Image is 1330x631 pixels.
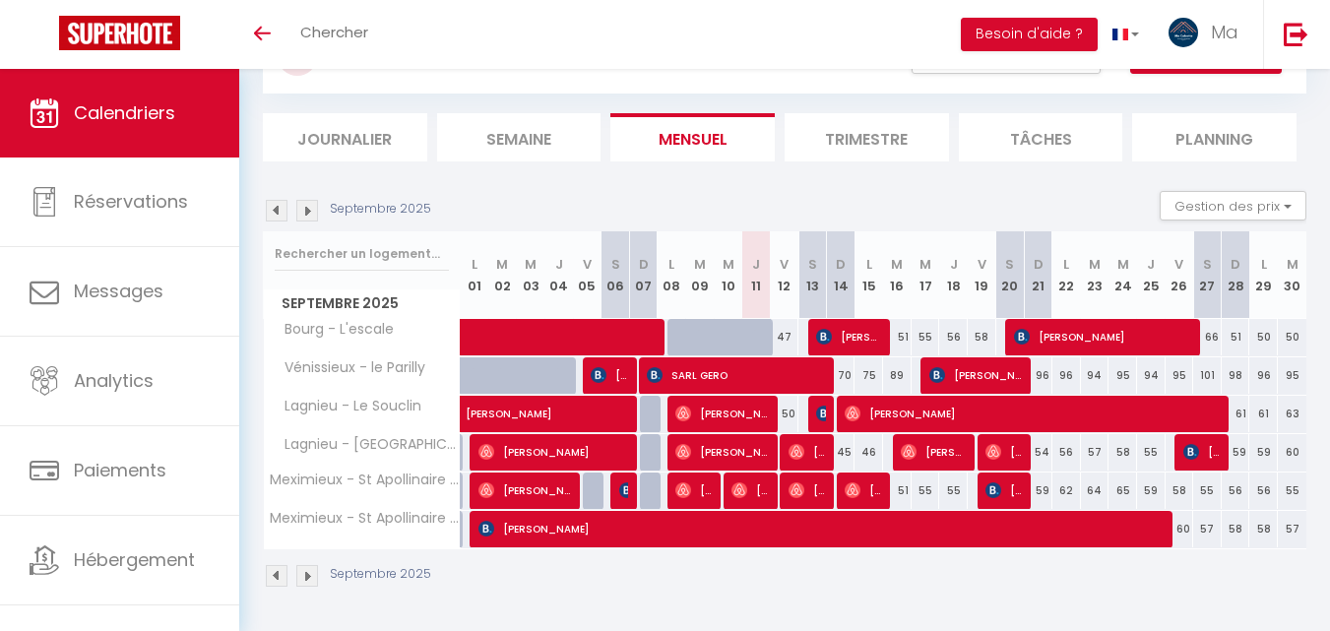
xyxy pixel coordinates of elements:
[771,231,799,319] th: 12
[912,319,940,355] div: 55
[1249,511,1278,547] div: 58
[985,433,1024,471] span: [PERSON_NAME]
[1246,542,1315,616] iframe: Chat
[466,385,737,422] span: [PERSON_NAME]
[619,472,629,509] span: [PERSON_NAME]
[771,396,799,432] div: 50
[1249,396,1278,432] div: 61
[780,255,789,274] abbr: V
[264,289,460,318] span: Septembre 2025
[961,18,1098,51] button: Besoin d'aide ?
[478,433,631,471] span: [PERSON_NAME]
[1108,473,1137,509] div: 65
[827,231,855,319] th: 14
[1249,434,1278,471] div: 59
[675,395,771,432] span: [PERSON_NAME]
[1147,255,1155,274] abbr: J
[1193,357,1222,394] div: 101
[1278,473,1306,509] div: 55
[263,113,427,161] li: Journalier
[883,319,912,355] div: 51
[1024,434,1052,471] div: 54
[629,231,658,319] th: 07
[675,472,714,509] span: [PERSON_NAME]
[74,547,195,572] span: Hébergement
[866,255,872,274] abbr: L
[1174,255,1183,274] abbr: V
[267,319,399,341] span: Bourg - L'escale
[573,231,602,319] th: 05
[1211,20,1238,44] span: Ma
[1024,473,1052,509] div: 59
[996,231,1025,319] th: 20
[827,434,855,471] div: 45
[267,511,464,526] span: Meximieux - St Apollinaire N°3
[855,357,883,394] div: 75
[901,433,968,471] span: [PERSON_NAME]
[1024,357,1052,394] div: 96
[883,357,912,394] div: 89
[808,255,817,274] abbr: S
[1005,255,1014,274] abbr: S
[1278,511,1306,547] div: 57
[74,100,175,125] span: Calendriers
[883,231,912,319] th: 16
[968,319,996,355] div: 58
[883,473,912,509] div: 51
[461,396,489,433] a: [PERSON_NAME]
[275,236,449,272] input: Rechercher un logement...
[1166,231,1194,319] th: 26
[1249,231,1278,319] th: 29
[74,458,166,482] span: Paiements
[74,279,163,303] span: Messages
[1222,231,1250,319] th: 28
[639,255,649,274] abbr: D
[1222,434,1250,471] div: 59
[1052,357,1081,394] div: 96
[1193,319,1222,355] div: 66
[555,255,563,274] abbr: J
[1278,357,1306,394] div: 95
[668,255,674,274] abbr: L
[836,255,846,274] abbr: D
[845,395,1226,432] span: [PERSON_NAME]
[1249,319,1278,355] div: 50
[1231,255,1240,274] abbr: D
[1014,318,1195,355] span: [PERSON_NAME]
[267,473,464,487] span: Meximieux - St Apollinaire n°2
[912,473,940,509] div: 55
[1052,473,1081,509] div: 62
[1052,231,1081,319] th: 22
[1034,255,1044,274] abbr: D
[1081,434,1109,471] div: 57
[59,16,180,50] img: Super Booking
[1024,231,1052,319] th: 21
[1166,357,1194,394] div: 95
[675,433,771,471] span: [PERSON_NAME]
[978,255,986,274] abbr: V
[789,472,827,509] span: [PERSON_NAME]
[785,113,949,161] li: Trimestre
[583,255,592,274] abbr: V
[1222,357,1250,394] div: 98
[300,22,368,42] span: Chercher
[1222,511,1250,547] div: 58
[1193,511,1222,547] div: 57
[1166,473,1194,509] div: 58
[968,231,996,319] th: 19
[267,357,430,379] span: Vénissieux - le Parilly
[798,231,827,319] th: 13
[1137,231,1166,319] th: 25
[16,8,75,67] button: Ouvrir le widget de chat LiveChat
[1108,434,1137,471] div: 58
[1166,511,1194,547] div: 60
[267,396,426,417] span: Lagnieu - Le Souclin
[742,231,771,319] th: 11
[611,255,620,274] abbr: S
[1193,473,1222,509] div: 55
[731,472,770,509] span: [PERSON_NAME]
[1222,473,1250,509] div: 56
[478,510,1173,547] span: [PERSON_NAME]
[461,231,489,319] th: 01
[74,189,188,214] span: Réservations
